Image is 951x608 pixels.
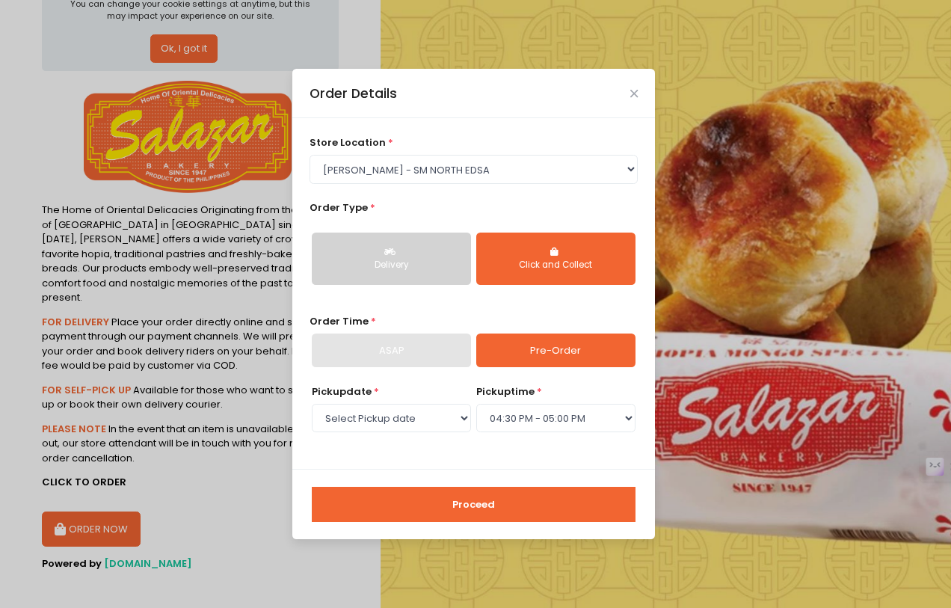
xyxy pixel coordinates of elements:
[310,314,369,328] span: Order Time
[476,334,635,368] a: Pre-Order
[312,487,635,523] button: Proceed
[310,135,386,150] span: store location
[312,233,471,285] button: Delivery
[310,200,368,215] span: Order Type
[310,84,397,103] div: Order Details
[476,233,635,285] button: Click and Collect
[312,384,372,399] span: Pickup date
[476,384,535,399] span: pickup time
[487,259,625,272] div: Click and Collect
[630,90,638,97] button: Close
[322,259,461,272] div: Delivery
